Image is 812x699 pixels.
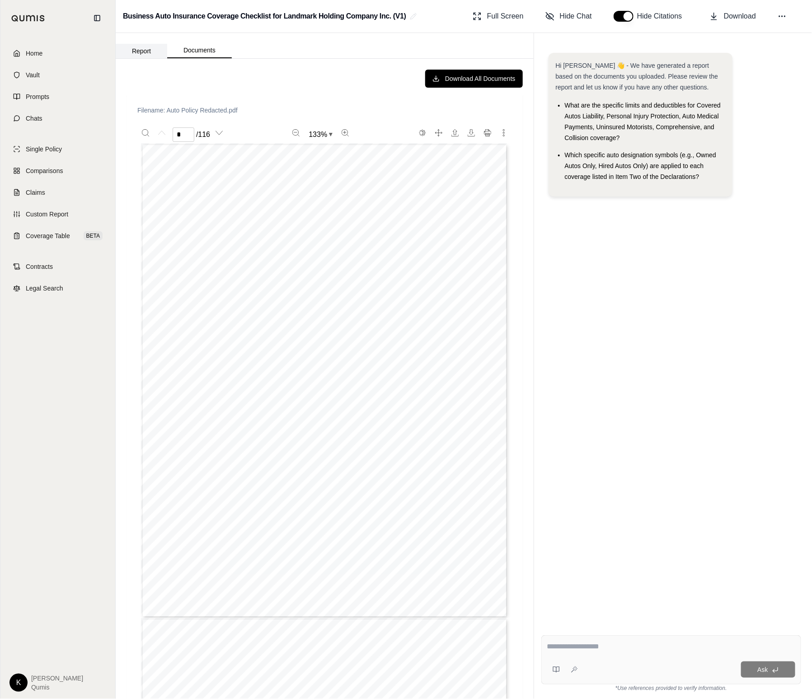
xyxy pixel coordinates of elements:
[757,666,768,673] span: Ask
[90,11,104,25] button: Collapse sidebar
[137,106,512,115] p: Filename: Auto Policy Redacted.pdf
[227,228,314,234] span: Landmark Holding Company Inc.
[155,126,169,140] button: Previous page
[6,65,110,85] a: Vault
[174,261,213,268] span: Policy Term:
[309,129,327,140] span: 133 %
[26,166,63,175] span: Comparisons
[227,262,275,268] span: [DATE] - [DATE]
[144,612,230,616] span: TRIAL MODE − Click here for more information
[212,126,226,140] button: Next page
[9,674,28,692] div: K
[174,244,222,251] span: Policy Number:
[6,226,110,246] a: Coverage TableBETA
[230,212,285,218] span: [PHONE_NUMBER]
[724,11,756,22] span: Download
[6,183,110,202] a: Claims
[26,92,49,101] span: Prompts
[741,661,795,678] button: Ask
[565,102,721,141] span: What are the specific limits and deductibles for Covered Autos Liability, Personal Injury Protect...
[448,126,462,140] button: Open file
[166,325,224,331] span: CA PH NC 0137 (10/24)
[227,246,276,252] span: MWTB 311828 25
[338,126,352,140] button: Zoom in
[31,674,83,683] span: [PERSON_NAME]
[250,325,481,331] span: NC POLICYHOLDER NOTICE REINSURANCE FACILITY LOSS RECOUPMENT SURCHARGE
[352,608,387,613] span: [DATE] - [DATE]
[250,344,316,350] span: IMPORTANT NOTICE (SC)
[305,127,336,142] button: Zoom document
[6,139,110,159] a: Single Policy
[6,43,110,63] a: Home
[6,257,110,277] a: Contracts
[706,7,760,25] button: Download
[6,204,110,224] a: Custom Report
[174,227,225,235] span: Named Insured:
[166,344,224,350] span: CA PH SC 0129 (07/19)
[217,608,256,613] span: MWTB 311828 25
[11,15,45,22] img: Qumis Logo
[469,7,527,25] button: Full Screen
[26,210,68,219] span: Custom Report
[6,108,110,128] a: Chats
[202,300,444,307] span: NOTICES NOT MADE A PART OF THIS POLICY AT TIME OF ISSUANCE:
[289,126,303,140] button: Zoom out
[6,278,110,298] a: Legal Search
[220,191,321,197] span: POLICYHOLDER SERVICE OFFICE:
[26,145,62,154] span: Single Policy
[196,129,210,140] span: / 116
[464,126,479,140] button: Download
[407,608,432,613] span: Page 1 of 1
[565,151,716,180] span: Which specific auto designation symbols (e.g., Owned Autos Only, Hired Autos Only) are applied to...
[542,7,596,25] button: Hide Chat
[560,11,592,22] span: Hide Chat
[138,126,153,140] button: Search
[26,188,45,197] span: Claims
[26,284,63,293] span: Legal Search
[26,262,53,271] span: Contracts
[167,43,232,58] button: Documents
[432,126,446,140] button: Full screen
[637,11,688,22] span: Hide Citations
[171,588,229,597] span: ORRM [DATE]
[31,683,83,692] span: Qumis
[26,114,42,123] span: Chats
[556,62,718,91] span: Hi [PERSON_NAME] 👋 - We have generated a report based on the documents you uploaded. Please revie...
[487,11,524,22] span: Full Screen
[364,314,394,320] span: Description
[230,205,351,211] span: [GEOGRAPHIC_DATA], [US_STATE] 53005
[26,70,40,80] span: Vault
[541,685,801,692] div: *Use references provided to verify information.
[269,277,380,284] span: POLICYHOLDER NOTICE INDEX
[173,127,194,142] input: Enter a page number
[84,231,103,240] span: BETA
[415,126,430,140] button: Switch to the dark theme
[269,608,339,613] span: Landmark Holding Company Inc.
[26,49,42,58] span: Home
[230,198,290,204] span: [STREET_ADDRESS]
[197,315,234,321] span: Form Number
[480,126,495,140] button: Print
[6,87,110,107] a: Prompts
[137,143,512,618] div: Page 1
[123,8,406,24] h2: Business Auto Insurance Coverage Checklist for Landmark Holding Company Inc. (V1)
[26,231,70,240] span: Coverage Table
[116,44,167,58] button: Report
[425,70,523,88] button: Download All Documents
[497,126,511,140] button: More actions
[6,161,110,181] a: Comparisons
